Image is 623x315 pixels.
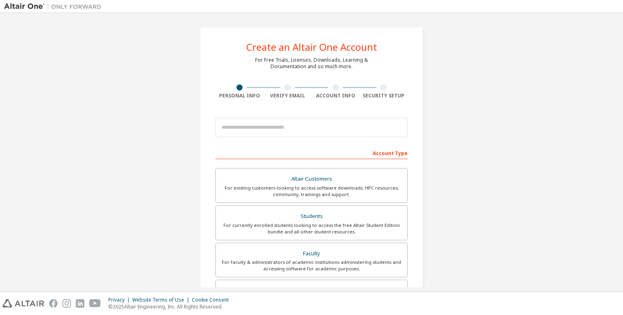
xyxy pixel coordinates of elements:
div: Everyone else [221,285,402,296]
div: For Free Trials, Licenses, Downloads, Learning & Documentation and so much more. [255,57,368,70]
div: Account Type [215,146,408,159]
img: facebook.svg [49,299,58,308]
img: Altair One [4,2,105,11]
div: For existing customers looking to access software downloads, HPC resources, community, trainings ... [221,185,402,198]
div: Account Info [311,93,360,99]
div: For faculty & administrators of academic institutions administering students and accessing softwa... [221,259,402,272]
div: Verify Email [264,93,312,99]
img: altair_logo.svg [2,299,44,308]
img: youtube.svg [89,299,101,308]
div: Security Setup [360,93,408,99]
div: Altair Customers [221,173,402,185]
img: linkedin.svg [76,299,84,308]
div: Create an Altair One Account [246,42,377,52]
div: Personal Info [215,93,264,99]
div: Privacy [108,297,132,303]
div: Cookie Consent [192,297,234,303]
div: For currently enrolled students looking to access the free Altair Student Edition bundle and all ... [221,222,402,235]
div: Students [221,211,402,222]
div: Faculty [221,248,402,259]
img: instagram.svg [62,299,71,308]
div: Website Terms of Use [132,297,192,303]
p: © 2025 Altair Engineering, Inc. All Rights Reserved. [108,303,234,310]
